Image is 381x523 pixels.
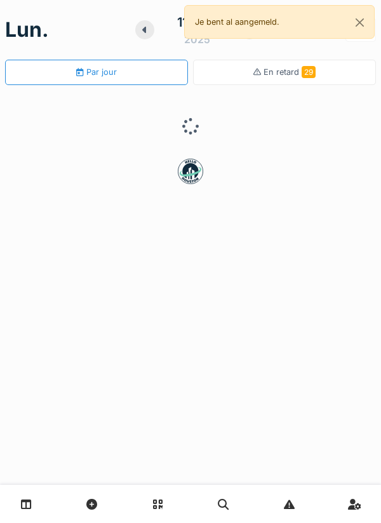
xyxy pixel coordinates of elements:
[178,159,203,184] img: badge-BVDL4wpA.svg
[177,13,217,32] div: 11 août
[184,32,210,47] div: 2025
[5,18,49,42] h1: lun.
[76,66,116,78] div: Par jour
[302,66,316,78] span: 29
[345,6,374,39] button: Close
[184,5,375,39] div: Je bent al aangemeld.
[264,67,316,77] span: En retard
